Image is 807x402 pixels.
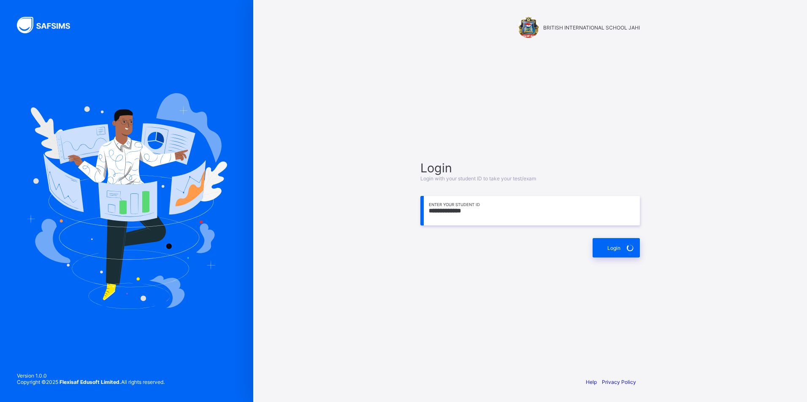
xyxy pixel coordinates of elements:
[420,161,640,175] span: Login
[17,373,165,379] span: Version 1.0.0
[17,17,80,33] img: SAFSIMS Logo
[60,379,121,385] strong: Flexisaf Edusoft Limited.
[607,245,620,251] span: Login
[17,379,165,385] span: Copyright © 2025 All rights reserved.
[420,175,536,182] span: Login with your student ID to take your test/exam
[586,379,597,385] a: Help
[26,93,227,309] img: Hero Image
[602,379,636,385] a: Privacy Policy
[543,24,640,31] span: BRITISH INTERNATIONAL SCHOOL JAHI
